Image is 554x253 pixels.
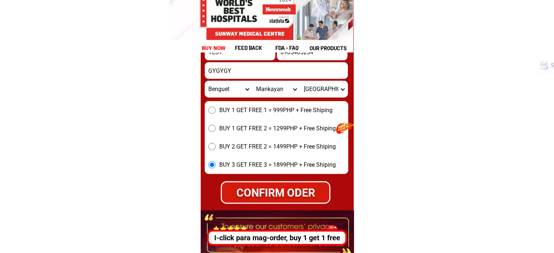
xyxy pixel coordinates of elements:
input: BUY 1 GET FREE 1 = 999PHP + Free Shiping [208,107,216,114]
div: CONFIRM ODER [222,185,329,201]
div: I-click para mag-order, buy 1 get 1 free [209,232,345,243]
h1: fda - FAQ [275,44,316,52]
select: Select commune [300,81,348,98]
span: BUY 3 GET FREE 3 = 1899PHP + Free Shiping [219,161,336,169]
select: Select district [252,81,300,98]
span: BUY 2 GET FREE 2 = 1499PHP + Free Shiping [219,142,336,151]
select: Select province [205,81,252,98]
span: BUY 1 GET FREE 1 = 999PHP + Free Shiping [219,106,333,115]
h1: buy now [202,44,226,52]
input: BUY 3 GET FREE 3 = 1899PHP + Free Shiping [208,161,216,169]
input: BUY 2 GET FREE 2 = 1499PHP + Free Shiping [208,143,216,150]
h1: feed back [235,44,274,52]
span: BUY 1 GET FREE 2 = 1299PHP + Free Shiping [219,124,336,133]
input: Input address [205,62,348,79]
h1: our products [310,44,352,52]
input: BUY 1 GET FREE 2 = 1299PHP + Free Shiping [208,125,216,132]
